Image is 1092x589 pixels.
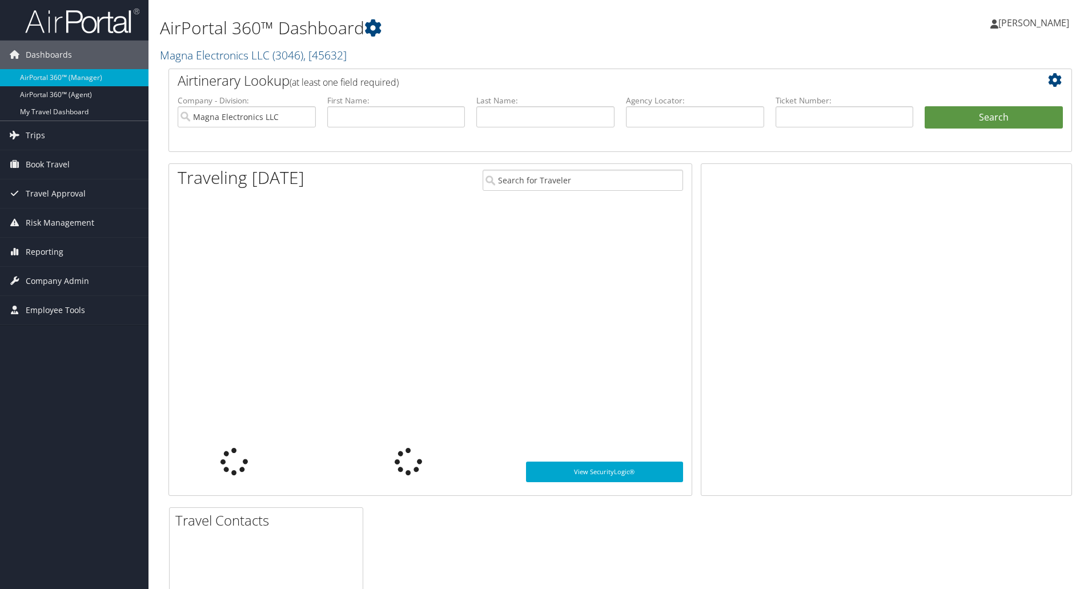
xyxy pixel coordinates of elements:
[990,6,1081,40] a: [PERSON_NAME]
[925,106,1063,129] button: Search
[25,7,139,34] img: airportal-logo.png
[26,296,85,324] span: Employee Tools
[998,17,1069,29] span: [PERSON_NAME]
[776,95,914,106] label: Ticket Number:
[26,267,89,295] span: Company Admin
[483,170,683,191] input: Search for Traveler
[160,16,774,40] h1: AirPortal 360™ Dashboard
[178,166,304,190] h1: Traveling [DATE]
[26,209,94,237] span: Risk Management
[272,47,303,63] span: ( 3046 )
[26,179,86,208] span: Travel Approval
[327,95,465,106] label: First Name:
[303,47,347,63] span: , [ 45632 ]
[178,71,987,90] h2: Airtinerary Lookup
[290,76,399,89] span: (at least one field required)
[26,238,63,266] span: Reporting
[626,95,764,106] label: Agency Locator:
[175,511,363,530] h2: Travel Contacts
[178,95,316,106] label: Company - Division:
[160,47,347,63] a: Magna Electronics LLC
[26,41,72,69] span: Dashboards
[526,462,683,482] a: View SecurityLogic®
[26,150,70,179] span: Book Travel
[26,121,45,150] span: Trips
[476,95,615,106] label: Last Name:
